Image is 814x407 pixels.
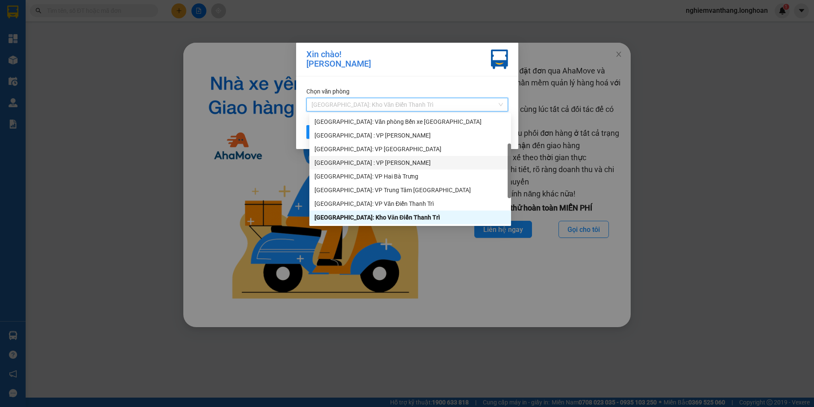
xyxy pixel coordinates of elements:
div: Chọn văn phòng [306,87,508,96]
div: [GEOGRAPHIC_DATA] : VP [PERSON_NAME] [314,158,506,167]
div: Hà Nội : VP Nam Từ Liêm [309,156,511,170]
div: Hà Nội: VP Văn Điển Thanh Trì [309,197,511,211]
div: [GEOGRAPHIC_DATA]: Văn phòng Bến xe [GEOGRAPHIC_DATA] [314,117,506,126]
div: Xin chào! [PERSON_NAME] [306,50,371,69]
div: [GEOGRAPHIC_DATA]: Kho Văn Điển Thanh Trì [314,213,506,222]
div: Hà Nội: Kho Văn Điển Thanh Trì [309,211,511,224]
span: Hà Nội: Kho Văn Điển Thanh Trì [311,98,503,111]
div: Hà Nội: VP Long Biên [309,142,511,156]
div: [GEOGRAPHIC_DATA]: VP Trung Tâm [GEOGRAPHIC_DATA] [314,185,506,195]
div: Hà Nội: VP Hai Bà Trưng [309,170,511,183]
div: Hà Nội : VP Hoàng Mai [309,129,511,142]
img: vxr-icon [491,50,508,69]
button: Xác nhận [306,125,508,139]
div: [GEOGRAPHIC_DATA] : VP [PERSON_NAME] [314,131,506,140]
div: Khánh Hòa: VP Trung Tâm TP Nha Trang [309,183,511,197]
div: [GEOGRAPHIC_DATA]: VP Hai Bà Trưng [314,172,506,181]
div: [GEOGRAPHIC_DATA]: VP [GEOGRAPHIC_DATA] [314,144,506,154]
div: Hải Phòng: Văn phòng Bến xe Thượng Lý [309,115,511,129]
div: [GEOGRAPHIC_DATA]: VP Văn Điển Thanh Trì [314,199,506,208]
